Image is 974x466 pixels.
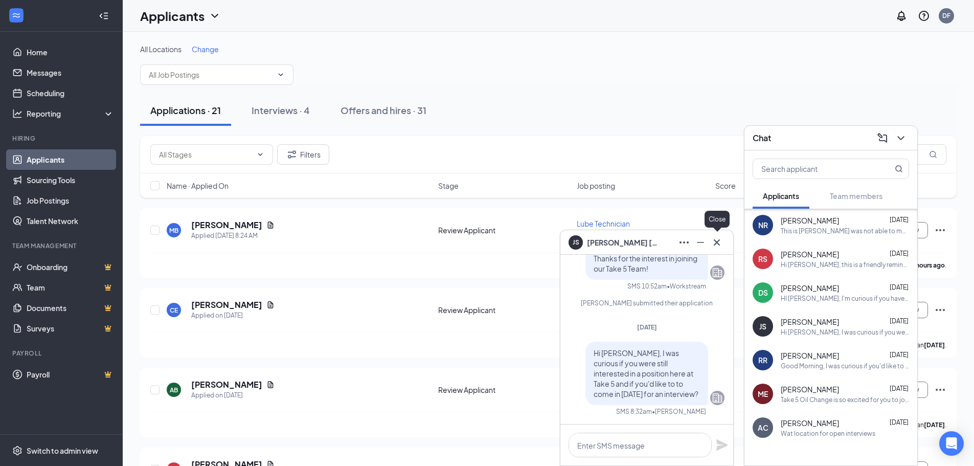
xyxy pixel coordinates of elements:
div: JS [759,321,766,331]
span: [DATE] [890,250,909,257]
span: Job posting [577,181,615,191]
input: Search applicant [753,159,874,179]
svg: Ellipses [678,236,690,249]
div: Review Applicant [438,385,571,395]
svg: Analysis [12,108,22,119]
svg: Cross [711,236,723,249]
span: [DATE] [890,216,909,224]
svg: Document [266,301,275,309]
svg: WorkstreamLogo [11,10,21,20]
div: Hiring [12,134,112,143]
div: Applications · 21 [150,104,221,117]
div: DS [758,287,768,298]
span: [DATE] [890,351,909,359]
svg: Document [266,381,275,389]
svg: Ellipses [934,304,946,316]
span: [PERSON_NAME] [PERSON_NAME] [587,237,659,248]
span: [DATE] [890,317,909,325]
svg: Document [266,221,275,229]
svg: QuestionInfo [918,10,930,22]
span: [PERSON_NAME] [781,249,839,259]
span: Hi [PERSON_NAME], I was curious if you were still interested in a position here at Take 5 and if ... [594,348,698,398]
span: • [PERSON_NAME] [652,407,706,416]
svg: Filter [286,148,298,161]
svg: ChevronDown [256,150,264,159]
div: ME [758,389,768,399]
button: Filter Filters [277,144,329,165]
div: Good Morning, I was curious if you'd like to come in to have a conversation about employment here... [781,362,909,370]
button: Plane [716,439,728,451]
div: MB [169,226,178,235]
button: Cross [709,234,725,251]
svg: ChevronDown [895,132,907,144]
div: Close [705,211,730,228]
h5: [PERSON_NAME] [191,299,262,310]
a: OnboardingCrown [27,257,114,277]
svg: ChevronDown [277,71,285,79]
div: Offers and hires · 31 [341,104,426,117]
div: [PERSON_NAME] submitted their application [569,299,724,307]
div: AC [758,423,768,433]
svg: Collapse [99,11,109,21]
div: NR [758,220,768,230]
div: Take 5 Oil Change is so excited for you to join our team! Do you know anyone else who might be in... [781,395,909,404]
div: Payroll [12,349,112,358]
a: Sourcing Tools [27,170,114,190]
div: Open Intercom Messenger [939,431,964,456]
span: [DATE] [890,385,909,392]
button: Ellipses [676,234,692,251]
span: [DATE] [637,323,657,331]
span: [PERSON_NAME] [781,384,839,394]
svg: ChevronDown [209,10,221,22]
div: HI [PERSON_NAME], I'm curious if you have time [DATE] to come in to the [GEOGRAPHIC_DATA] locatio... [781,294,909,303]
div: RR [758,355,767,365]
input: All Stages [159,149,252,160]
span: [DATE] [890,418,909,426]
h1: Applicants [140,7,205,25]
a: PayrollCrown [27,364,114,385]
a: TeamCrown [27,277,114,298]
div: Wat location for open interviews [781,429,875,438]
span: [PERSON_NAME] [781,350,839,361]
button: ComposeMessage [874,130,891,146]
button: Minimize [692,234,709,251]
span: [DATE] [890,283,909,291]
span: Applicants [763,191,799,201]
svg: Settings [12,446,22,456]
span: Name · Applied On [167,181,229,191]
span: [PERSON_NAME] [781,317,839,327]
a: DocumentsCrown [27,298,114,318]
div: Applied on [DATE] [191,310,275,321]
div: Hi [PERSON_NAME], I was curious if you were still interested in a position here at Take 5 and if ... [781,328,909,337]
span: Change [192,45,219,54]
div: Applied [DATE] 8:24 AM [191,231,275,241]
div: RS [758,254,767,264]
span: All Locations [140,45,182,54]
a: Scheduling [27,83,114,103]
div: SMS 8:32am [616,407,652,416]
span: Team members [830,191,882,201]
a: SurveysCrown [27,318,114,339]
div: Review Applicant [438,305,571,315]
div: SMS 10:52am [627,282,667,291]
h5: [PERSON_NAME] [191,379,262,390]
span: [PERSON_NAME] [781,215,839,226]
svg: Notifications [895,10,908,22]
div: AB [170,386,178,394]
span: Score [715,181,736,191]
div: Interviews · 4 [252,104,310,117]
div: This is [PERSON_NAME] was not able to make the interview I apologize [781,227,909,235]
a: Messages [27,62,114,83]
span: Lube Technician [577,219,630,228]
a: Home [27,42,114,62]
svg: ComposeMessage [876,132,889,144]
svg: MagnifyingGlass [929,150,937,159]
h3: Chat [753,132,771,144]
div: Team Management [12,241,112,250]
div: Review Applicant [438,225,571,235]
span: Stage [438,181,459,191]
svg: Ellipses [934,224,946,236]
h5: [PERSON_NAME] [191,219,262,231]
div: DF [942,11,950,20]
svg: MagnifyingGlass [895,165,903,173]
